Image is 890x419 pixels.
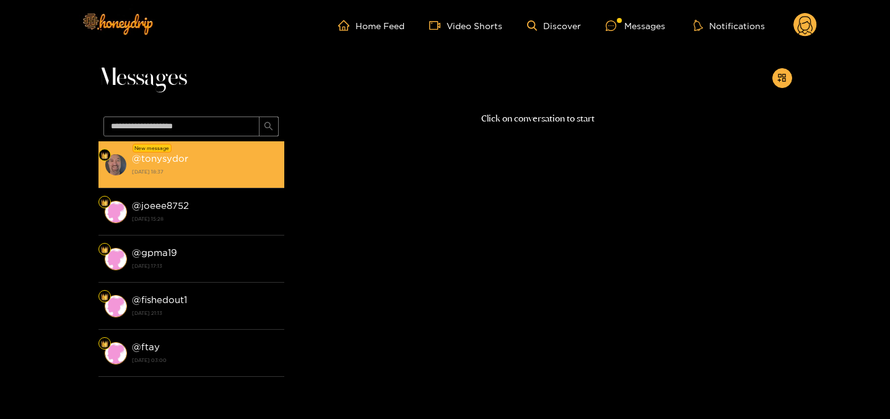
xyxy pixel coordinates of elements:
[132,247,177,258] strong: @ gpma19
[105,201,127,223] img: conversation
[105,248,127,270] img: conversation
[132,342,160,352] strong: @ ftay
[105,295,127,317] img: conversation
[132,294,187,305] strong: @ fishedout1
[132,213,278,224] strong: [DATE] 15:28
[338,20,356,31] span: home
[429,20,502,31] a: Video Shorts
[101,293,108,301] img: Fan Level
[105,154,127,176] img: conversation
[132,153,188,164] strong: @ tonysydor
[101,340,108,348] img: Fan Level
[338,20,404,31] a: Home Feed
[132,260,278,271] strong: [DATE] 17:13
[690,19,769,32] button: Notifications
[777,73,787,84] span: appstore-add
[98,63,187,93] span: Messages
[527,20,581,31] a: Discover
[606,19,665,33] div: Messages
[101,199,108,206] img: Fan Level
[259,117,279,136] button: search
[105,342,127,364] img: conversation
[101,152,108,159] img: Fan Level
[772,68,792,88] button: appstore-add
[284,112,792,126] p: Click on conversation to start
[132,307,278,319] strong: [DATE] 21:13
[132,166,278,177] strong: [DATE] 18:37
[133,144,172,152] div: New message
[264,121,273,132] span: search
[132,200,189,211] strong: @ joeee8752
[101,246,108,254] img: Fan Level
[132,355,278,366] strong: [DATE] 03:00
[429,20,447,31] span: video-camera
